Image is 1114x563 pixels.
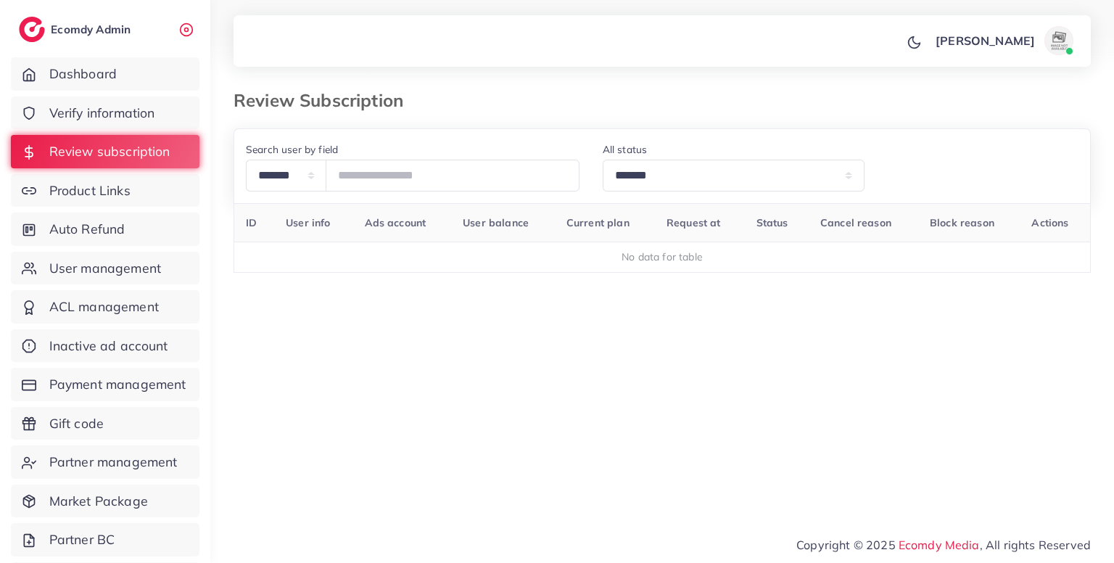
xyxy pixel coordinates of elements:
span: Payment management [49,375,186,394]
span: ID [246,216,257,229]
a: Payment management [11,368,199,401]
a: Verify information [11,96,199,130]
span: Auto Refund [49,220,125,239]
a: ACL management [11,290,199,324]
span: Copyright © 2025 [796,536,1091,554]
span: , All rights Reserved [980,536,1091,554]
span: Product Links [49,181,131,200]
span: Market Package [49,492,148,511]
span: Gift code [49,414,104,433]
span: Actions [1031,216,1068,229]
a: Market Package [11,485,199,518]
span: Current plan [566,216,630,229]
a: Product Links [11,174,199,207]
a: Inactive ad account [11,329,199,363]
label: All status [603,142,648,157]
a: Review subscription [11,135,199,168]
span: User info [286,216,330,229]
span: Partner BC [49,530,115,549]
span: User balance [463,216,529,229]
a: Auto Refund [11,213,199,246]
p: [PERSON_NAME] [936,32,1035,49]
img: avatar [1044,26,1073,55]
span: Verify information [49,104,155,123]
a: User management [11,252,199,285]
img: logo [19,17,45,42]
span: Block reason [930,216,994,229]
span: Review subscription [49,142,170,161]
span: Status [756,216,788,229]
span: Dashboard [49,65,117,83]
span: Cancel reason [820,216,891,229]
a: Gift code [11,407,199,440]
div: No data for table [242,250,1083,264]
span: Ads account [365,216,426,229]
a: Ecomdy Media [899,538,980,552]
label: Search user by field [246,142,338,157]
a: Partner BC [11,523,199,556]
a: [PERSON_NAME]avatar [928,26,1079,55]
a: logoEcomdy Admin [19,17,134,42]
span: ACL management [49,297,159,316]
span: Partner management [49,453,178,472]
h2: Ecomdy Admin [51,22,134,36]
a: Dashboard [11,57,199,91]
h3: Review Subscription [234,90,415,111]
span: Inactive ad account [49,337,168,356]
a: Partner management [11,445,199,479]
span: User management [49,259,161,278]
span: Request at [667,216,721,229]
